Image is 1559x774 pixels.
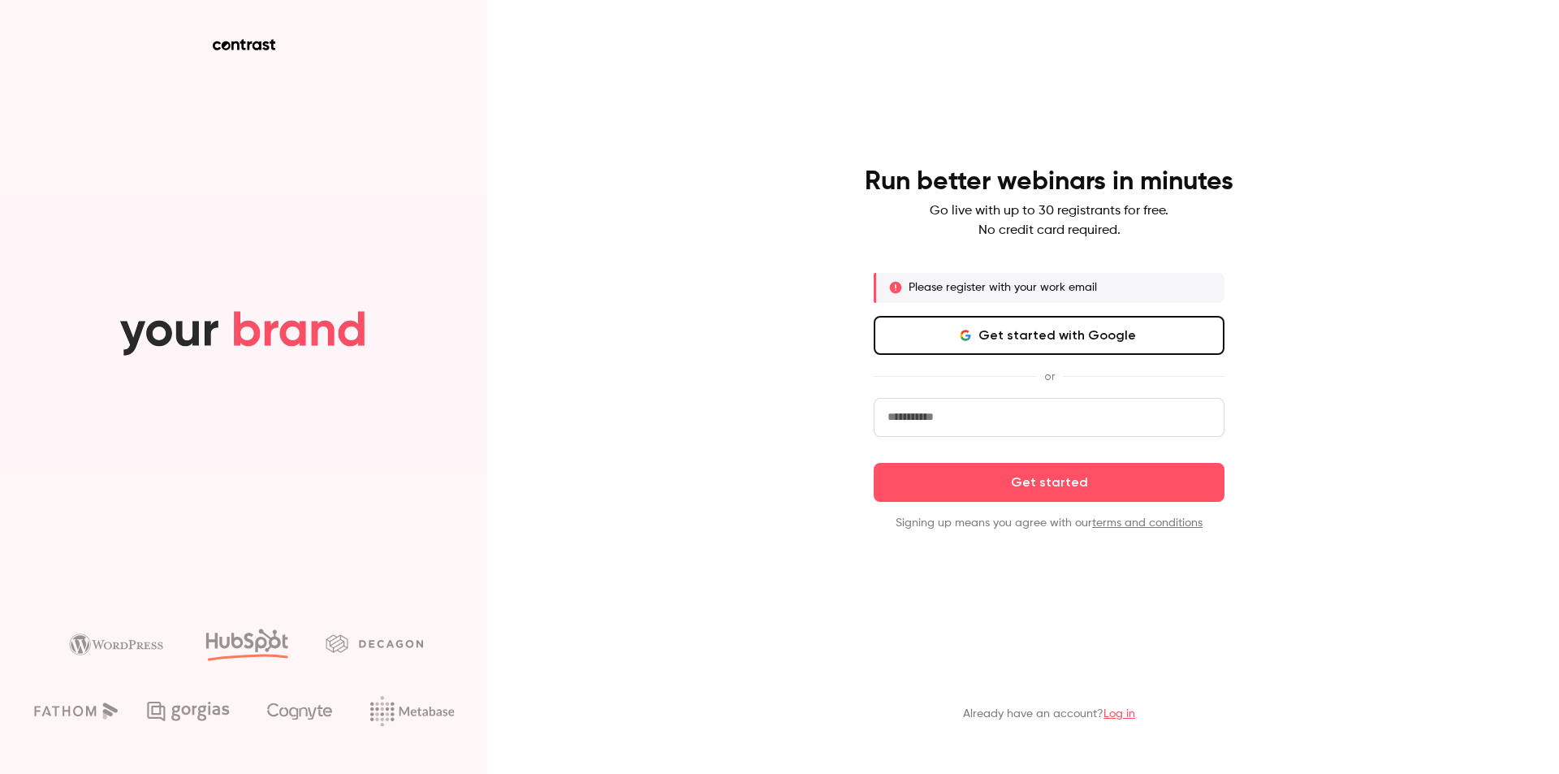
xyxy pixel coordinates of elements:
[874,463,1224,502] button: Get started
[1103,708,1135,720] a: Log in
[1092,517,1203,529] a: terms and conditions
[326,634,423,652] img: decagon
[930,201,1168,240] p: Go live with up to 30 registrants for free. No credit card required.
[874,316,1224,355] button: Get started with Google
[865,166,1233,198] h4: Run better webinars in minutes
[909,279,1097,296] p: Please register with your work email
[1036,368,1063,385] span: or
[963,706,1135,722] p: Already have an account?
[874,515,1224,531] p: Signing up means you agree with our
